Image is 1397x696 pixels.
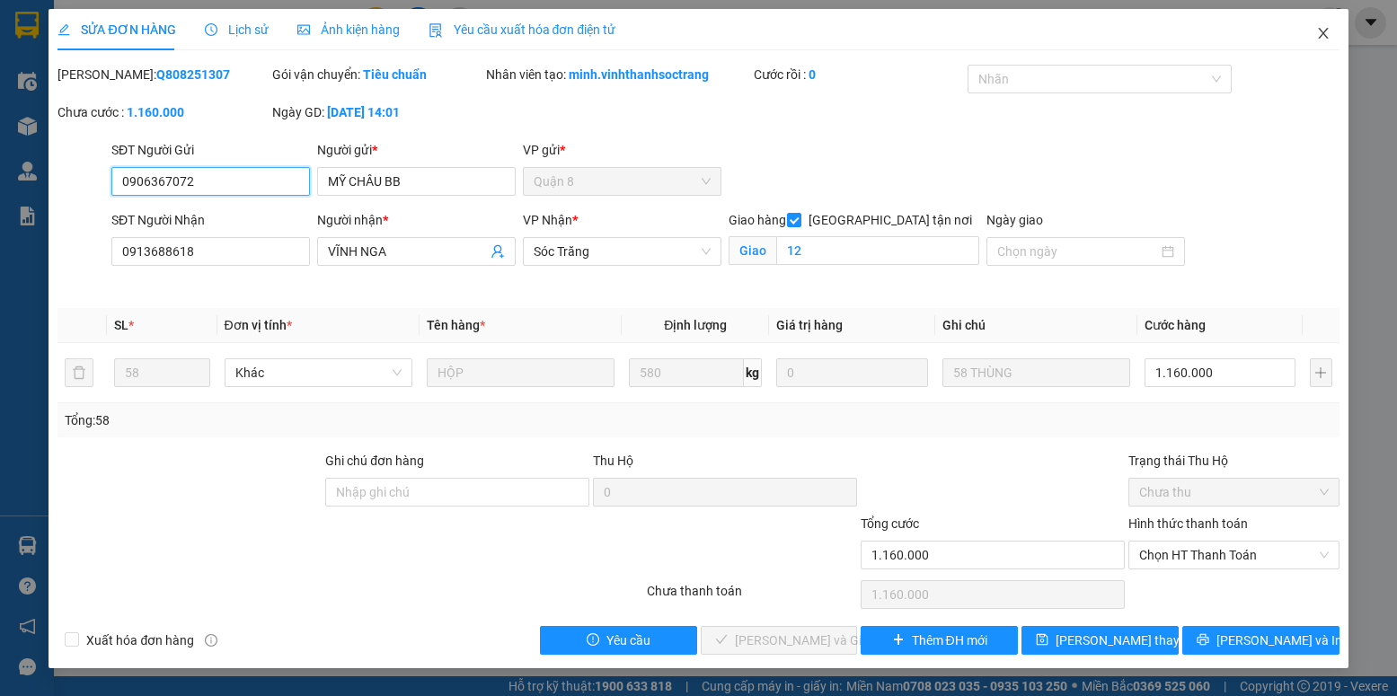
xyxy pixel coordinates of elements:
[534,168,711,195] span: Quận 8
[491,244,505,259] span: user-add
[235,359,402,386] span: Khác
[1128,516,1248,531] label: Hình thức thanh toán
[1021,626,1179,655] button: save[PERSON_NAME] thay đổi
[111,210,310,230] div: SĐT Người Nhận
[729,236,776,265] span: Giao
[317,140,516,160] div: Người gửi
[79,630,201,650] span: Xuất hóa đơn hàng
[317,210,516,230] div: Người nhận
[1316,26,1331,40] span: close
[429,23,443,38] img: icon
[111,140,310,160] div: SĐT Người Gửi
[57,23,70,36] span: edit
[325,454,424,468] label: Ghi chú đơn hàng
[744,358,762,387] span: kg
[997,242,1158,261] input: Ngày giao
[645,581,859,612] div: Chưa thanh toán
[1216,630,1342,650] span: [PERSON_NAME] và In
[363,67,427,82] b: Tiêu chuẩn
[569,67,709,82] b: minh.vinhthanhsoctrang
[587,633,599,648] span: exclamation-circle
[776,318,843,332] span: Giá trị hàng
[892,633,905,648] span: plus
[1197,633,1209,648] span: printer
[1056,630,1199,650] span: [PERSON_NAME] thay đổi
[205,634,217,647] span: info-circle
[861,516,919,531] span: Tổng cước
[1310,358,1331,387] button: plus
[1036,633,1048,648] span: save
[801,210,979,230] span: [GEOGRAPHIC_DATA] tận nơi
[1128,451,1339,471] div: Trạng thái Thu Hộ
[664,318,727,332] span: Định lượng
[1182,626,1340,655] button: printer[PERSON_NAME] và In
[776,236,978,265] input: Giao tận nơi
[912,630,987,650] span: Thêm ĐH mới
[57,22,175,37] span: SỬA ĐƠN HÀNG
[156,67,230,82] b: Q808251307
[942,358,1130,387] input: Ghi Chú
[114,318,128,332] span: SL
[65,358,93,387] button: delete
[986,213,1043,227] label: Ngày giao
[427,318,485,332] span: Tên hàng
[523,140,721,160] div: VP gửi
[272,102,482,122] div: Ngày GD:
[1139,542,1328,568] span: Chọn HT Thanh Toán
[593,454,633,468] span: Thu Hộ
[65,410,540,430] div: Tổng: 58
[540,626,697,655] button: exclamation-circleYêu cầu
[272,65,482,84] div: Gói vận chuyển:
[486,65,750,84] div: Nhân viên tạo:
[729,213,786,227] span: Giao hàng
[57,102,268,122] div: Chưa cước :
[57,65,268,84] div: [PERSON_NAME]:
[701,626,858,655] button: check[PERSON_NAME] và Giao hàng
[534,238,711,265] span: Sóc Trăng
[1145,318,1206,332] span: Cước hàng
[935,308,1137,343] th: Ghi chú
[523,213,572,227] span: VP Nhận
[1298,9,1348,59] button: Close
[127,105,184,119] b: 1.160.000
[427,358,615,387] input: VD: Bàn, Ghế
[429,22,616,37] span: Yêu cầu xuất hóa đơn điện tử
[776,358,927,387] input: 0
[754,65,964,84] div: Cước rồi :
[809,67,816,82] b: 0
[297,22,400,37] span: Ảnh kiện hàng
[205,23,217,36] span: clock-circle
[325,478,589,507] input: Ghi chú đơn hàng
[225,318,292,332] span: Đơn vị tính
[606,630,650,650] span: Yêu cầu
[297,23,310,36] span: picture
[205,22,269,37] span: Lịch sử
[1139,479,1328,506] span: Chưa thu
[327,105,400,119] b: [DATE] 14:01
[861,626,1018,655] button: plusThêm ĐH mới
